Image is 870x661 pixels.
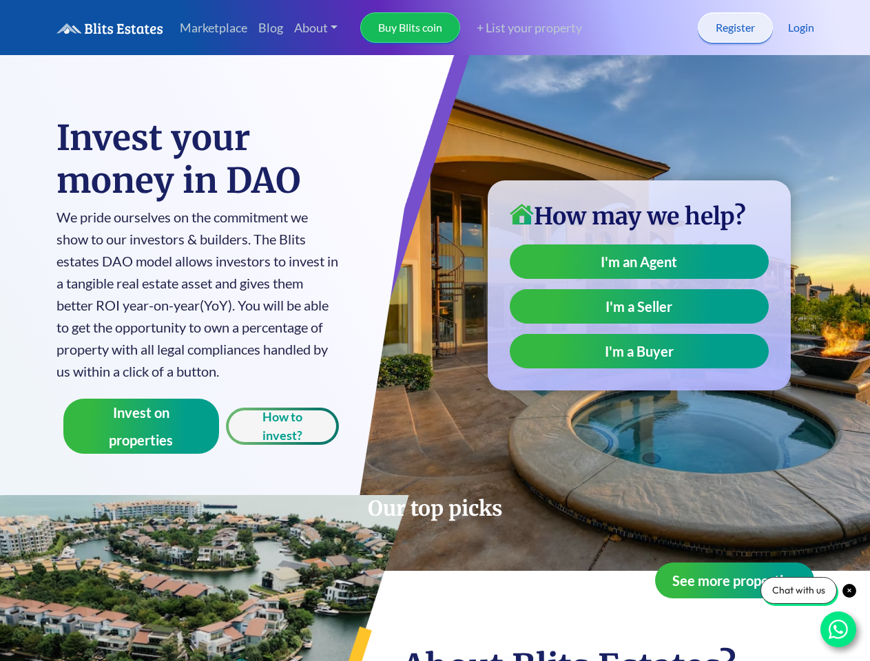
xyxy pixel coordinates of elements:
a: + List your property [460,19,582,37]
div: Chat with us [760,577,837,604]
a: Login [788,19,814,36]
a: I'm a Buyer [510,334,769,368]
button: See more properties [655,563,814,598]
img: logo.6a08bd47fd1234313fe35534c588d03a.svg [56,23,163,34]
img: home-icon [510,204,534,224]
h1: Invest your money in DAO [56,117,340,202]
a: Buy Blits coin [360,12,460,43]
a: About [289,13,344,43]
a: Marketplace [174,13,253,43]
a: Blog [253,13,289,43]
button: How to invest? [226,408,339,445]
h2: Our top picks [56,495,814,521]
a: Register [698,12,773,43]
a: I'm an Agent [510,244,769,279]
button: Invest on properties [63,399,220,454]
h3: How may we help? [510,202,769,231]
a: I'm a Seller [510,289,769,324]
p: We pride ourselves on the commitment we show to our investors & builders. The Blits estates DAO m... [56,206,340,382]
